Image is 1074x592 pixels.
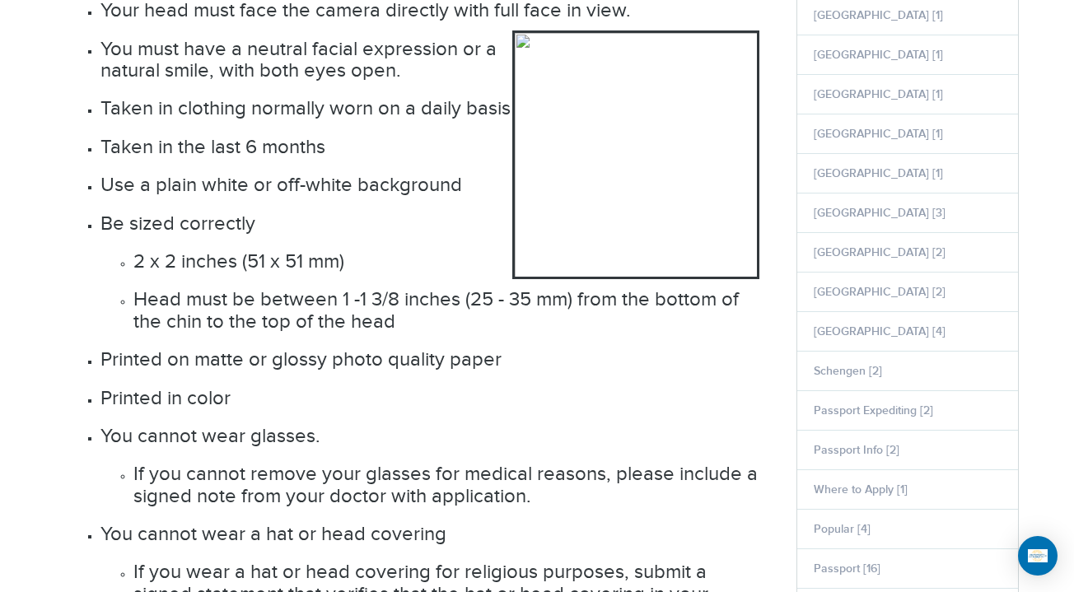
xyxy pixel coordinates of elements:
[100,524,759,545] h3: You cannot wear a hat or head covering
[814,324,946,338] a: [GEOGRAPHIC_DATA] [4]
[1018,536,1058,576] div: Open Intercom Messenger
[814,562,880,576] a: Passport [16]
[814,364,882,378] a: Schengen [2]
[133,464,759,507] h3: If you cannot remove your glasses for medical reasons, please include a signed note from your doc...
[814,522,871,536] a: Popular [4]
[814,206,946,220] a: [GEOGRAPHIC_DATA] [3]
[100,388,759,409] h3: Printed in color
[100,137,759,158] h3: Taken in the last 6 months
[100,426,759,447] h3: You cannot wear glasses.
[814,482,908,496] a: Where to Apply [1]
[100,39,759,82] h3: You must have a neutral facial expression or a natural smile, with both eyes open.
[814,166,943,180] a: [GEOGRAPHIC_DATA] [1]
[814,48,943,62] a: [GEOGRAPHIC_DATA] [1]
[814,403,933,417] a: Passport Expediting [2]
[814,8,943,22] a: [GEOGRAPHIC_DATA] [1]
[100,175,759,196] h3: Use a plain white or off-white background
[814,245,946,259] a: [GEOGRAPHIC_DATA] [2]
[814,127,943,141] a: [GEOGRAPHIC_DATA] [1]
[100,98,759,119] h3: Taken in clothing normally worn on a daily basis
[133,251,759,273] h3: 2 x 2 inches (51 x 51 mm)
[814,87,943,101] a: [GEOGRAPHIC_DATA] [1]
[814,443,899,457] a: Passport Info [2]
[100,213,759,235] h3: Be sized correctly
[100,349,759,371] h3: Printed on matte or glossy photo quality paper
[814,285,946,299] a: [GEOGRAPHIC_DATA] [2]
[133,289,759,333] h3: Head must be between 1 -1 3/8 inches (25 - 35 mm) from the bottom of the chin to the top of the head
